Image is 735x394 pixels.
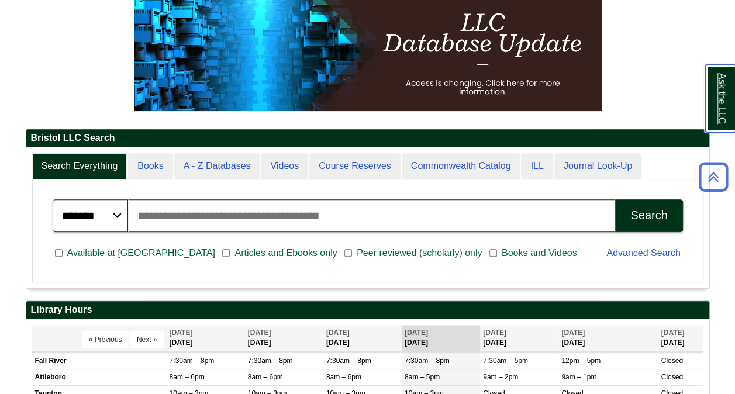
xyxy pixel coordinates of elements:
a: ILL [521,153,553,179]
th: [DATE] [480,325,558,351]
span: Available at [GEOGRAPHIC_DATA] [63,246,220,260]
td: Fall River [32,352,167,369]
th: [DATE] [402,325,480,351]
input: Articles and Ebooks only [222,248,230,258]
input: Peer reviewed (scholarly) only [344,248,352,258]
button: Next » [130,331,164,348]
span: Articles and Ebooks only [230,246,341,260]
span: 7:30am – 8pm [170,357,215,365]
input: Available at [GEOGRAPHIC_DATA] [55,248,63,258]
span: Peer reviewed (scholarly) only [352,246,486,260]
span: [DATE] [170,329,193,337]
span: 8am – 5pm [405,373,440,381]
a: Back to Top [695,169,732,185]
span: 7:30am – 8pm [405,357,450,365]
span: 7:30am – 5pm [483,357,528,365]
span: [DATE] [561,329,585,337]
span: [DATE] [661,329,684,337]
th: [DATE] [167,325,245,351]
div: Search [630,209,667,222]
span: [DATE] [483,329,506,337]
span: 7:30am – 8pm [248,357,293,365]
span: 8am – 6pm [326,373,361,381]
td: Attleboro [32,369,167,385]
span: [DATE] [326,329,350,337]
a: Course Reserves [309,153,401,179]
a: Journal Look-Up [554,153,641,179]
span: 12pm – 5pm [561,357,601,365]
span: 9am – 1pm [561,373,596,381]
a: Videos [261,153,308,179]
a: A - Z Databases [174,153,260,179]
span: Books and Videos [497,246,582,260]
span: 8am – 6pm [170,373,205,381]
span: [DATE] [405,329,428,337]
span: Closed [661,357,682,365]
h2: Bristol LLC Search [26,129,709,147]
span: 7:30am – 8pm [326,357,371,365]
a: Advanced Search [606,248,680,258]
h2: Library Hours [26,301,709,319]
a: Search Everything [32,153,127,179]
button: « Previous [82,331,129,348]
span: 9am – 2pm [483,373,518,381]
a: Books [128,153,172,179]
th: [DATE] [658,325,703,351]
span: 8am – 6pm [248,373,283,381]
th: [DATE] [245,325,323,351]
th: [DATE] [323,325,402,351]
span: [DATE] [248,329,271,337]
span: Closed [661,373,682,381]
a: Commonwealth Catalog [402,153,520,179]
button: Search [615,199,682,232]
th: [DATE] [558,325,658,351]
input: Books and Videos [489,248,497,258]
